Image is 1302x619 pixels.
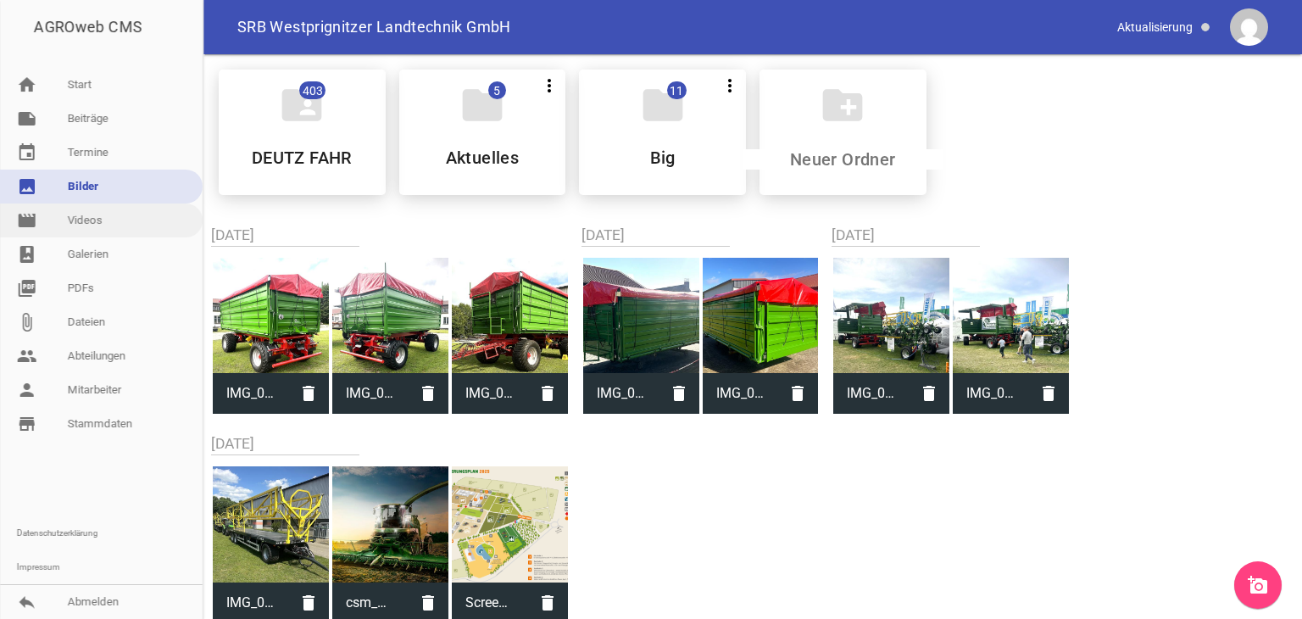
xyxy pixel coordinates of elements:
[527,373,568,414] i: delete
[539,75,559,96] i: more_vert
[17,75,37,95] i: home
[650,149,676,166] h5: Big
[17,176,37,197] i: image
[408,373,448,414] i: delete
[237,20,511,35] span: SRB Westprignitzer Landtechnik GmbH
[17,278,37,298] i: picture_as_pdf
[488,81,506,99] span: 5
[1248,575,1268,595] i: add_a_photo
[743,149,943,170] input: Neuer Ordner
[17,592,37,612] i: reply
[659,373,699,414] i: delete
[583,371,659,415] span: IMG_0594.jpg
[833,371,909,415] span: IMG_0573.jpg
[579,70,746,195] div: Big
[667,81,687,99] span: 11
[832,224,1071,247] h2: [DATE]
[17,210,37,231] i: movie
[399,70,566,195] div: Aktuelles
[211,224,570,247] h2: [DATE]
[219,70,386,195] div: DEUTZ FAHR
[581,224,821,247] h2: [DATE]
[252,149,353,166] h5: DEUTZ FAHR
[909,373,949,414] i: delete
[299,81,325,99] span: 403
[17,312,37,332] i: attach_file
[278,81,325,129] i: folder_shared
[17,414,37,434] i: store_mall_directory
[459,81,506,129] i: folder
[819,81,866,129] i: create_new_folder
[953,371,1028,415] span: IMG_0572.jpg
[777,373,818,414] i: delete
[703,371,778,415] span: IMG_0580.jpg
[17,142,37,163] i: event
[533,70,565,100] button: more_vert
[288,373,329,414] i: delete
[720,75,740,96] i: more_vert
[17,109,37,129] i: note
[17,346,37,366] i: people
[17,244,37,265] i: photo_album
[714,70,746,100] button: more_vert
[639,81,687,129] i: folder
[446,149,520,166] h5: Aktuelles
[17,380,37,400] i: person
[332,371,408,415] span: IMG_0633.jpg
[1028,373,1069,414] i: delete
[213,371,288,415] span: IMG_0630.jpg
[211,432,570,455] h2: [DATE]
[452,371,527,415] span: IMG_0635.jpg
